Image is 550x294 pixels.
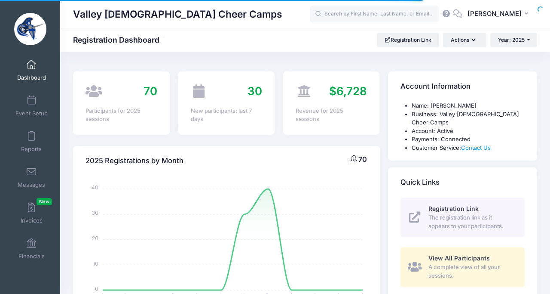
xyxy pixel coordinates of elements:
span: Messages [18,181,45,189]
tspan: 10 [94,260,99,267]
a: Event Setup [11,91,52,121]
button: [PERSON_NAME] [462,4,537,24]
a: Messages [11,162,52,192]
div: Participants for 2025 sessions [86,107,157,124]
a: Registration Link The registration link as it appears to your participants. [400,198,525,237]
span: View All Participants [428,254,490,262]
input: Search by First Name, Last Name, or Email... [310,6,439,23]
h4: Quick Links [400,170,440,195]
div: Revenue for 2025 sessions [296,107,367,124]
button: Year: 2025 [490,33,537,47]
span: $6,728 [329,84,367,98]
li: Account: Active [412,127,525,136]
h1: Registration Dashboard [73,35,167,44]
span: 30 [247,84,262,98]
span: Year: 2025 [498,37,525,43]
tspan: 20 [92,234,99,241]
span: Registration Link [428,205,479,212]
div: New participants: last 7 days [191,107,262,124]
button: Actions [443,33,486,47]
li: Business: Valley [DEMOGRAPHIC_DATA] Cheer Camps [412,110,525,127]
li: Customer Service: [412,144,525,152]
a: Dashboard [11,55,52,85]
li: Payments: Connected [412,135,525,144]
h1: Valley [DEMOGRAPHIC_DATA] Cheer Camps [73,4,282,24]
span: Invoices [21,217,43,224]
span: Dashboard [17,74,46,81]
a: Reports [11,127,52,157]
span: Reports [21,145,42,153]
h4: 2025 Registrations by Month [86,149,183,173]
tspan: 0 [95,285,99,292]
span: [PERSON_NAME] [467,9,522,19]
span: 70 [144,84,157,98]
li: Name: [PERSON_NAME] [412,102,525,110]
h4: Account Information [400,74,471,99]
a: Registration Link [377,33,439,47]
a: Financials [11,234,52,264]
span: The registration link as it appears to your participants. [428,214,515,230]
span: Event Setup [15,110,48,117]
span: Financials [18,253,45,260]
span: 70 [358,155,367,164]
span: A complete view of all your sessions. [428,263,515,280]
span: New [37,198,52,205]
tspan: 30 [92,209,99,217]
a: View All Participants A complete view of all your sessions. [400,247,525,287]
a: InvoicesNew [11,198,52,228]
a: Contact Us [461,144,491,151]
img: Valley Christian Cheer Camps [14,13,46,45]
tspan: 40 [92,184,99,191]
